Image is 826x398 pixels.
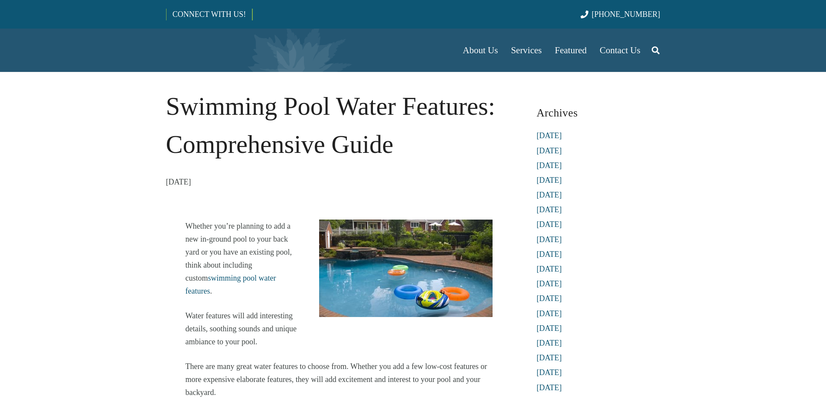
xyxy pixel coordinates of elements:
a: [DATE] [537,324,562,333]
a: [DATE] [537,161,562,170]
a: [DATE] [537,131,562,140]
a: Search [647,39,664,61]
img: Swimming Pool Water Features [319,220,493,317]
a: [DATE] [537,176,562,184]
span: Featured [555,45,587,55]
a: About Us [456,29,504,72]
a: [PHONE_NUMBER] [581,10,660,19]
a: [DATE] [537,191,562,199]
a: Services [504,29,548,72]
a: [DATE] [537,383,562,392]
span: Contact Us [600,45,640,55]
a: [DATE] [537,353,562,362]
p: Whether you’re planning to add a new in-ground pool to your back yard or you have an existing poo... [186,220,493,298]
a: [DATE] [537,220,562,229]
a: [DATE] [537,368,562,377]
a: [DATE] [537,309,562,318]
a: [DATE] [537,250,562,259]
a: [DATE] [537,146,562,155]
a: Featured [548,29,593,72]
span: About Us [463,45,498,55]
a: Borst-Logo [166,33,310,68]
a: [DATE] [537,235,562,244]
a: [DATE] [537,265,562,273]
p: Water features will add interesting details, soothing sounds and unique ambiance to your pool. [186,309,493,348]
a: [DATE] [537,205,562,214]
a: swimming pool water features [186,274,276,295]
a: [DATE] [537,294,562,303]
a: CONNECT WITH US! [167,4,252,25]
a: [DATE] [537,339,562,347]
span: Services [511,45,542,55]
span: [PHONE_NUMBER] [592,10,660,19]
a: Contact Us [593,29,647,72]
h3: Archives [537,103,660,123]
h1: Swimming Pool Water Features: Comprehensive Guide [166,87,512,164]
a: [DATE] [537,279,562,288]
time: 14 April 2014 at 10:59:21 America/New_York [166,175,191,188]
